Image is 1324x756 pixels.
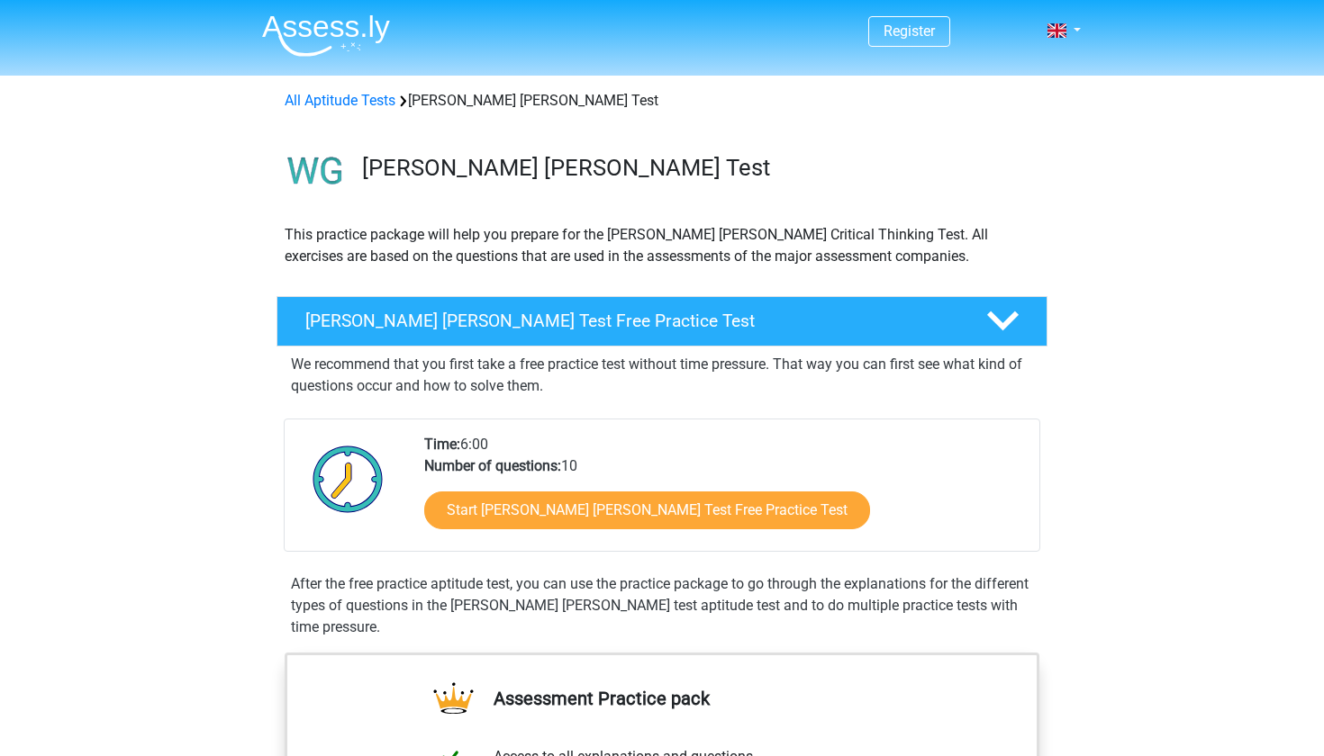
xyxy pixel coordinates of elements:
img: Assessly [262,14,390,57]
img: Clock [303,434,394,524]
div: 6:00 10 [411,434,1038,551]
a: [PERSON_NAME] [PERSON_NAME] Test Free Practice Test [269,296,1055,346]
a: Register [884,22,935,40]
div: After the free practice aptitude test, you can use the practice package to go through the explana... [284,573,1040,638]
h4: [PERSON_NAME] [PERSON_NAME] Test Free Practice Test [305,310,957,331]
a: Start [PERSON_NAME] [PERSON_NAME] Test Free Practice Test [424,491,870,529]
p: We recommend that you first take a free practice test without time pressure. That way you can fir... [291,354,1033,397]
h3: [PERSON_NAME] [PERSON_NAME] Test [362,154,1033,182]
img: watson glaser test [277,133,354,210]
a: All Aptitude Tests [285,92,395,109]
p: This practice package will help you prepare for the [PERSON_NAME] [PERSON_NAME] Critical Thinking... [285,224,1039,267]
div: [PERSON_NAME] [PERSON_NAME] Test [277,90,1047,112]
b: Time: [424,436,460,453]
b: Number of questions: [424,457,561,474]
